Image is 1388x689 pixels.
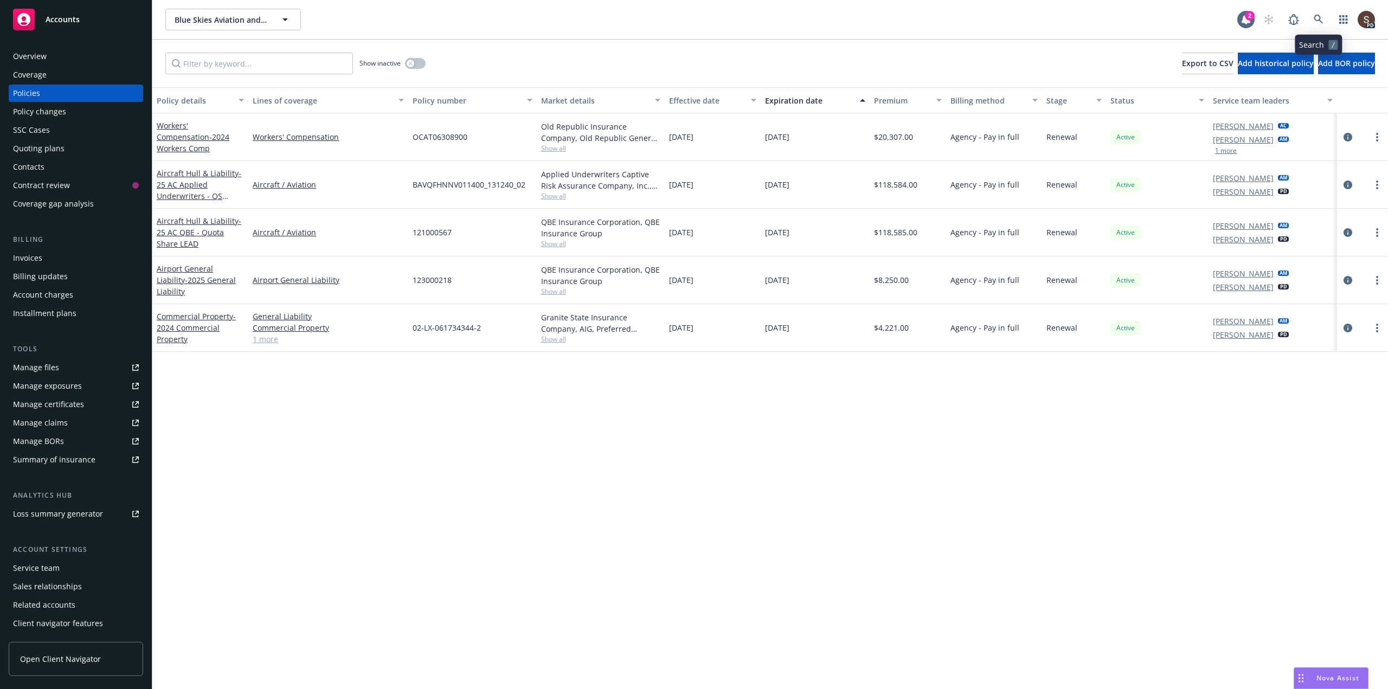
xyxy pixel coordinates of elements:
span: $4,221.00 [874,322,909,333]
span: $118,585.00 [874,227,917,238]
span: Show all [541,239,660,248]
a: Summary of insurance [9,451,143,468]
a: Aircraft / Aviation [253,179,404,190]
span: [DATE] [669,274,693,286]
div: Client navigator features [13,615,103,632]
a: [PERSON_NAME] [1213,120,1274,132]
a: [PERSON_NAME] [1213,186,1274,197]
div: Related accounts [13,596,75,614]
a: Account charges [9,286,143,304]
div: Lines of coverage [253,95,392,106]
span: 02-LX-061734344-2 [413,322,481,333]
div: Contract review [13,177,70,194]
span: Active [1115,180,1136,190]
a: [PERSON_NAME] [1213,281,1274,293]
div: Billing [9,234,143,245]
span: [DATE] [765,179,789,190]
div: Summary of insurance [13,451,95,468]
span: Show inactive [359,59,401,68]
a: SSC Cases [9,121,143,139]
div: SSC Cases [13,121,50,139]
img: photo [1358,11,1375,28]
div: Contacts [13,158,44,176]
div: Market details [541,95,648,106]
span: Active [1115,132,1136,142]
span: BAVQFHNNV011400_131240_02 [413,179,525,190]
a: Loss summary generator [9,505,143,523]
span: Blue Skies Aviation and Logistics, LLC [175,14,268,25]
a: Aircraft / Aviation [253,227,404,238]
span: Agency - Pay in full [950,227,1019,238]
a: Invoices [9,249,143,267]
span: Active [1115,275,1136,285]
span: [DATE] [669,131,693,143]
a: Manage files [9,359,143,376]
div: Manage files [13,359,59,376]
a: Accounts [9,4,143,35]
button: Stage [1042,87,1106,113]
div: Service team [13,559,60,577]
div: Premium [874,95,930,106]
a: Manage BORs [9,433,143,450]
a: Airport General Liability [157,263,236,297]
span: [DATE] [765,227,789,238]
button: Effective date [665,87,761,113]
a: Related accounts [9,596,143,614]
a: Sales relationships [9,578,143,595]
span: - 2025 General Liability [157,275,236,297]
a: Client navigator features [9,615,143,632]
a: circleInformation [1341,321,1354,334]
a: Commercial Property [157,311,236,344]
a: Quoting plans [9,140,143,157]
div: Invoices [13,249,42,267]
a: [PERSON_NAME] [1213,315,1274,327]
a: [PERSON_NAME] [1213,268,1274,279]
a: [PERSON_NAME] [1213,172,1274,184]
a: 1 more [253,333,404,345]
span: Renewal [1046,131,1077,143]
a: Coverage gap analysis [9,195,143,213]
button: Billing method [946,87,1042,113]
a: circleInformation [1341,274,1354,287]
div: Coverage [13,66,47,83]
div: Old Republic Insurance Company, Old Republic General Insurance Group, Beacon Aviation Insurance S... [541,121,660,144]
div: Tools [9,344,143,355]
button: Export to CSV [1182,53,1233,74]
div: Billing method [950,95,1026,106]
button: Status [1106,87,1209,113]
button: 1 more [1215,147,1237,154]
div: QBE Insurance Corporation, QBE Insurance Group [541,264,660,287]
a: Airport General Liability [253,274,404,286]
div: Sales relationships [13,578,82,595]
div: Overview [13,48,47,65]
a: circleInformation [1341,131,1354,144]
span: Agency - Pay in full [950,131,1019,143]
div: Expiration date [765,95,853,106]
span: Renewal [1046,179,1077,190]
span: Open Client Navigator [20,653,101,665]
a: Billing updates [9,268,143,285]
a: [PERSON_NAME] [1213,329,1274,340]
a: more [1371,178,1384,191]
span: [DATE] [669,322,693,333]
span: - 25 AC QBE - Quota Share LEAD [157,216,241,249]
span: Accounts [46,15,80,24]
a: Start snowing [1258,9,1280,30]
div: Manage claims [13,414,68,432]
span: 121000567 [413,227,452,238]
a: [PERSON_NAME] [1213,234,1274,245]
span: [DATE] [669,179,693,190]
button: Service team leaders [1209,87,1336,113]
span: Renewal [1046,274,1077,286]
span: [DATE] [765,131,789,143]
span: Add historical policy [1238,58,1314,68]
button: Policy number [408,87,536,113]
a: more [1371,131,1384,144]
span: Show all [541,144,660,153]
span: [DATE] [765,274,789,286]
span: $118,584.00 [874,179,917,190]
button: Add historical policy [1238,53,1314,74]
span: Show all [541,334,660,344]
button: Market details [537,87,665,113]
a: Workers' Compensation [157,120,229,153]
